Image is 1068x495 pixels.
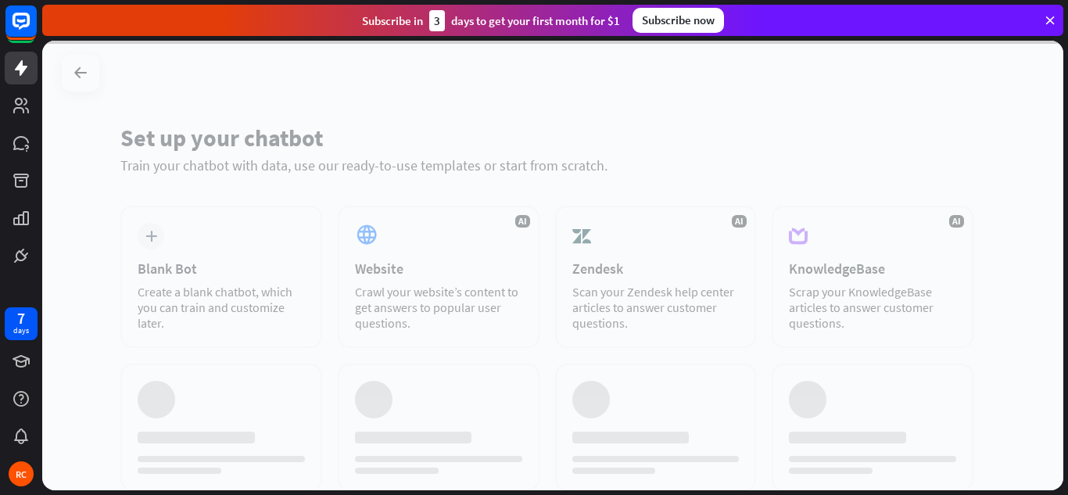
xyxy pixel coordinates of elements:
[17,311,25,325] div: 7
[633,8,724,33] div: Subscribe now
[13,325,29,336] div: days
[5,307,38,340] a: 7 days
[9,461,34,486] div: RC
[362,10,620,31] div: Subscribe in days to get your first month for $1
[429,10,445,31] div: 3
